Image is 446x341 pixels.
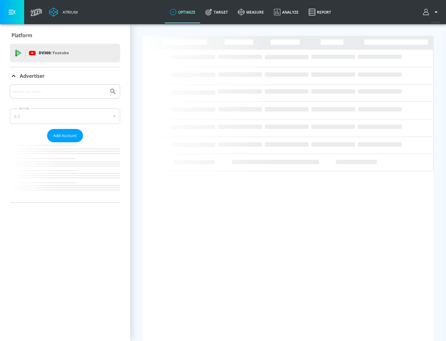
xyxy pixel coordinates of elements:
[53,132,77,139] span: Add Account
[20,73,45,79] p: Advertiser
[11,32,32,39] p: Platform
[10,84,120,202] div: Advertiser
[39,50,69,56] p: DV360:
[200,1,233,23] a: Target
[18,106,31,110] label: Sort By
[431,20,440,24] span: v 4.32.0
[233,1,269,23] a: measure
[49,7,78,17] a: Atrium
[304,1,336,23] a: Report
[165,1,200,23] a: optimize
[10,44,120,62] div: DV360: Youtube
[10,67,120,85] div: Advertiser
[60,9,78,15] div: Atrium
[52,50,69,56] p: Youtube
[10,108,120,124] div: A-Z
[47,129,83,142] button: Add Account
[10,27,120,44] div: Platform
[12,87,106,95] input: Search by name
[269,1,304,23] a: Analyze
[10,142,120,202] nav: list of Advertiser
